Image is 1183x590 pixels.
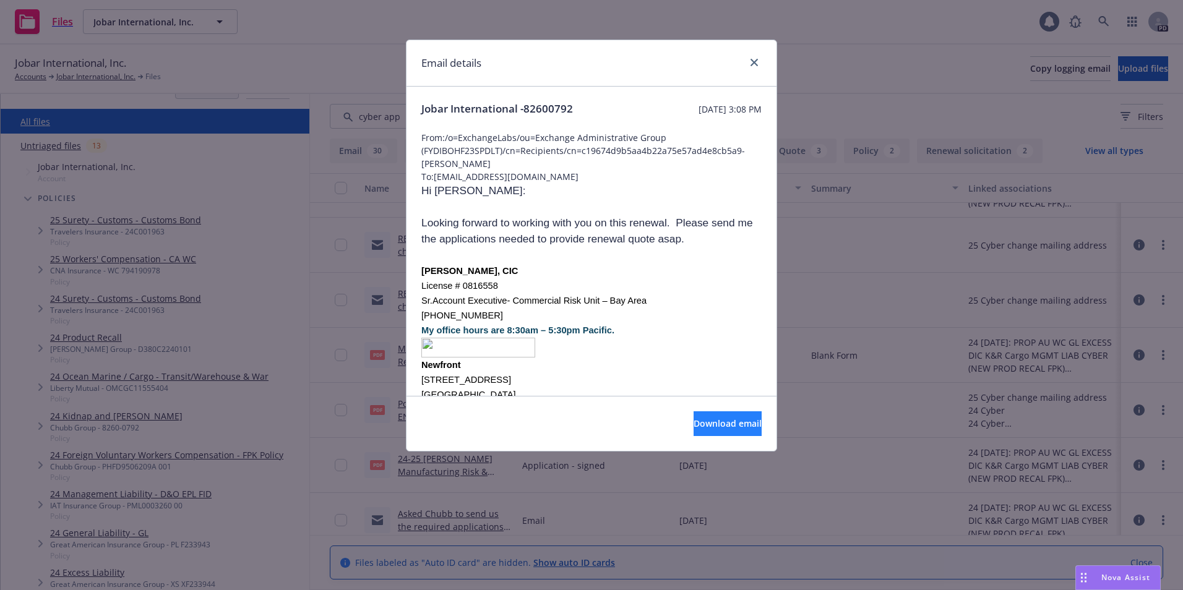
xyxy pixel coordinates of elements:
[421,390,516,400] span: [GEOGRAPHIC_DATA]
[421,170,762,183] span: To: [EMAIL_ADDRESS][DOMAIN_NAME]
[421,338,535,357] img: image001.png@01DAA3B5.03ECA760
[694,417,762,429] span: Download email
[421,310,503,320] span: [PHONE_NUMBER]
[421,281,498,291] span: License # 0816558
[421,55,481,71] h1: Email details
[421,101,573,116] span: Jobar International -82600792
[421,266,518,276] span: [PERSON_NAME], CIC
[421,325,614,335] span: My office hours are 8:30am – 5:30pm Pacific.
[421,216,753,245] span: Looking forward to working with you on this renewal. Please send me the applications needed to pr...
[421,375,511,385] span: [STREET_ADDRESS]
[1101,572,1150,583] span: Nova Assist
[421,184,526,197] span: Hi [PERSON_NAME]:
[694,411,762,436] button: Download email
[421,296,647,306] span: Sr.Account Executive- Commercial Risk Unit – Bay Area
[1076,566,1091,589] div: Drag to move
[747,55,762,70] a: close
[699,103,762,116] span: [DATE] 3:08 PM
[421,131,762,170] span: From: /o=ExchangeLabs/ou=Exchange Administrative Group (FYDIBOHF23SPDLT)/cn=Recipients/cn=c19674d...
[1075,565,1161,590] button: Nova Assist
[421,360,461,370] span: Newfront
